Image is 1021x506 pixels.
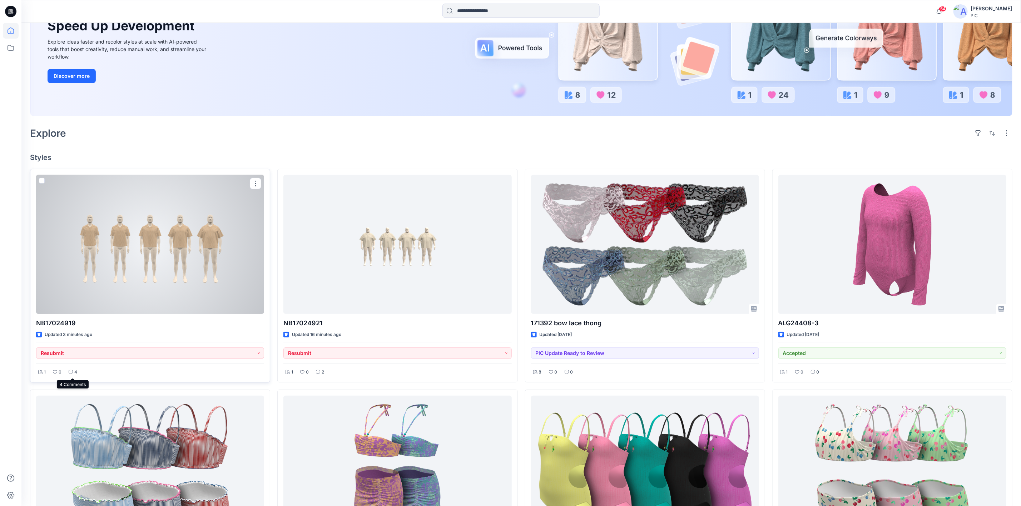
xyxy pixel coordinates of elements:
div: [PERSON_NAME] [971,4,1012,13]
h2: Explore [30,127,66,139]
p: ALG24408-3 [778,318,1006,328]
p: Updated 3 minutes ago [45,331,92,339]
p: 1 [44,369,46,376]
p: 1 [291,369,293,376]
p: 171392 bow lace thong [531,318,759,328]
a: NB17024921 [283,175,511,314]
span: 54 [939,6,947,12]
p: Updated 16 minutes ago [292,331,341,339]
p: Updated [DATE] [787,331,819,339]
a: Discover more [48,69,208,83]
img: avatar [953,4,968,19]
a: NB17024919 [36,175,264,314]
a: 171392 bow lace thong [531,175,759,314]
p: 2 [322,369,324,376]
p: NB17024921 [283,318,511,328]
div: PIC [971,13,1012,18]
p: 0 [306,369,309,376]
p: Updated [DATE] [540,331,572,339]
p: 0 [570,369,573,376]
a: ALG24408-3 [778,175,1006,314]
p: 0 [817,369,819,376]
p: 0 [801,369,804,376]
p: 8 [539,369,542,376]
div: Explore ideas faster and recolor styles at scale with AI-powered tools that boost creativity, red... [48,38,208,60]
p: 0 [555,369,557,376]
p: NB17024919 [36,318,264,328]
p: 0 [59,369,61,376]
button: Discover more [48,69,96,83]
p: 1 [786,369,788,376]
p: 4 [74,369,77,376]
h4: Styles [30,153,1012,162]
